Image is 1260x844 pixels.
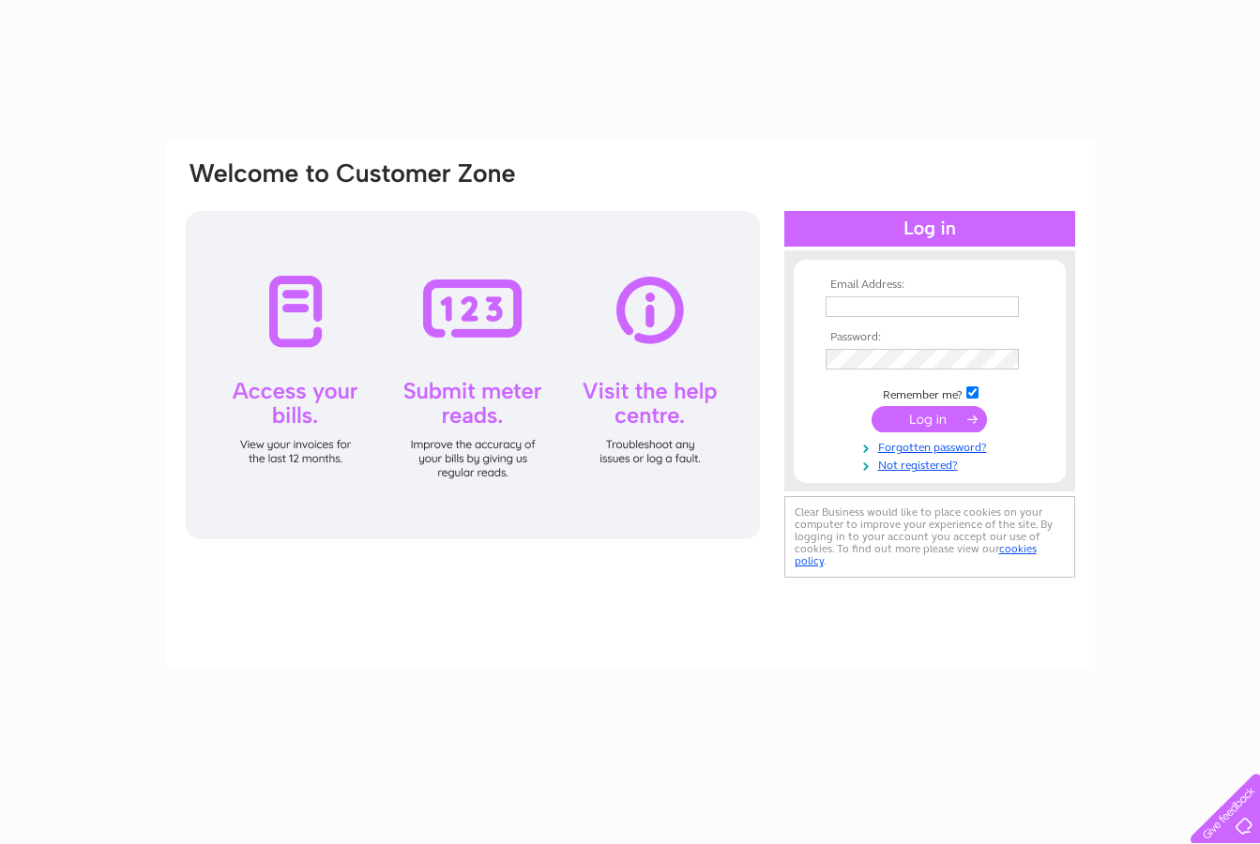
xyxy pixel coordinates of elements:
[821,384,1039,402] td: Remember me?
[795,542,1037,567] a: cookies policy
[826,455,1039,473] a: Not registered?
[821,331,1039,344] th: Password:
[826,437,1039,455] a: Forgotten password?
[784,496,1075,578] div: Clear Business would like to place cookies on your computer to improve your experience of the sit...
[821,279,1039,292] th: Email Address:
[872,406,987,432] input: Submit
